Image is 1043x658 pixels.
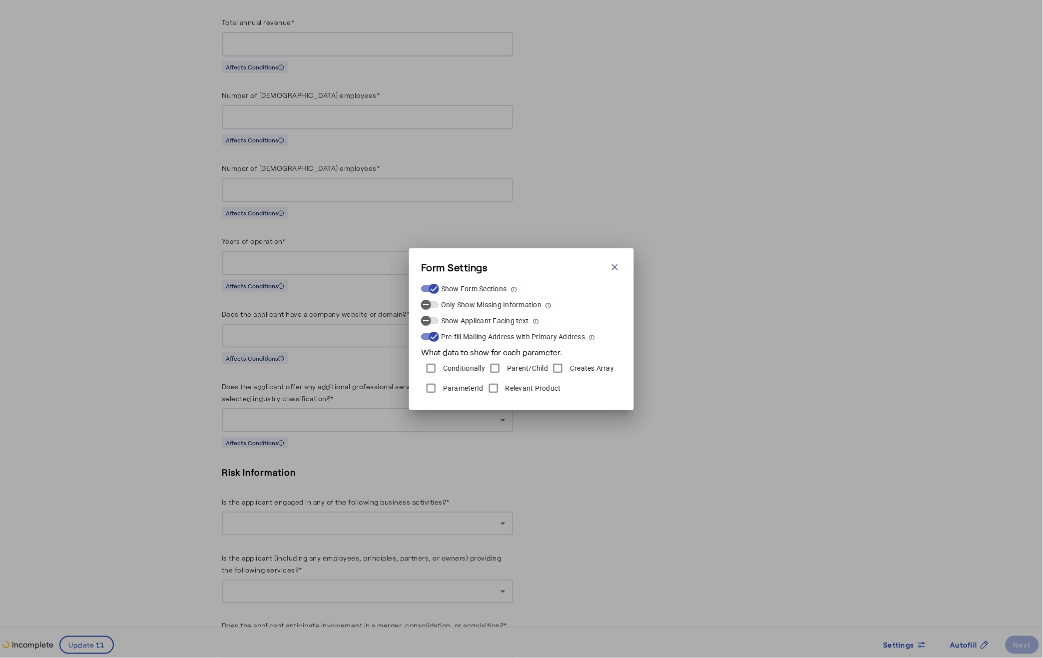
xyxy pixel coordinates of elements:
label: Relevant Product [504,383,561,393]
label: Conditionally [441,363,485,373]
label: Parent/Child [505,363,548,373]
label: Only Show Missing Information [439,300,541,310]
div: What data to show for each parameter. [421,342,622,358]
h3: Form Settings [421,260,488,274]
label: ParameterId [441,383,484,393]
label: Pre-fill Mailing Address with Primary Address [439,332,585,342]
label: Show Form Sections [439,284,507,294]
label: Show Applicant Facing text [439,316,529,326]
label: Creates Array [568,363,614,373]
